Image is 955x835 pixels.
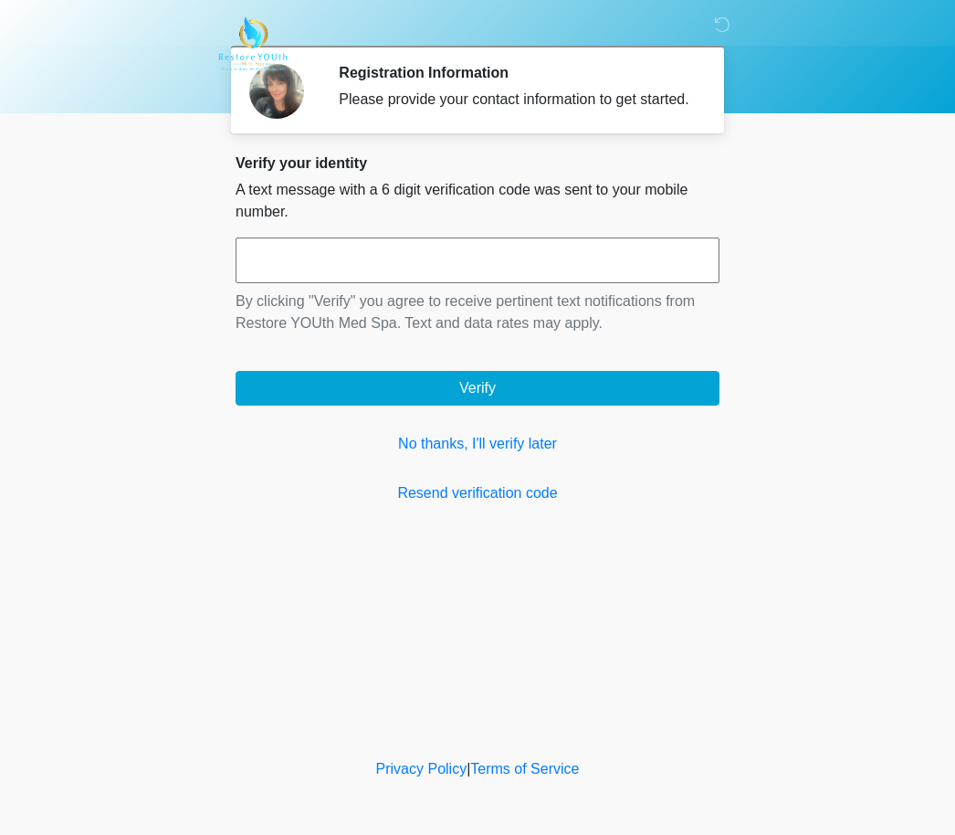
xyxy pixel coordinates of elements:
[467,761,470,777] a: |
[236,179,719,223] p: A text message with a 6 digit verification code was sent to your mobile number.
[217,14,288,74] img: Restore YOUth Med Spa Logo
[470,761,579,777] a: Terms of Service
[249,64,304,119] img: Agent Avatar
[236,433,719,455] a: No thanks, I'll verify later
[339,89,692,111] div: Please provide your contact information to get started.
[376,761,467,777] a: Privacy Policy
[236,154,719,172] h2: Verify your identity
[236,482,719,504] a: Resend verification code
[236,291,719,334] p: By clicking "Verify" you agree to receive pertinent text notifications from Restore YOUth Med Spa...
[236,371,719,406] button: Verify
